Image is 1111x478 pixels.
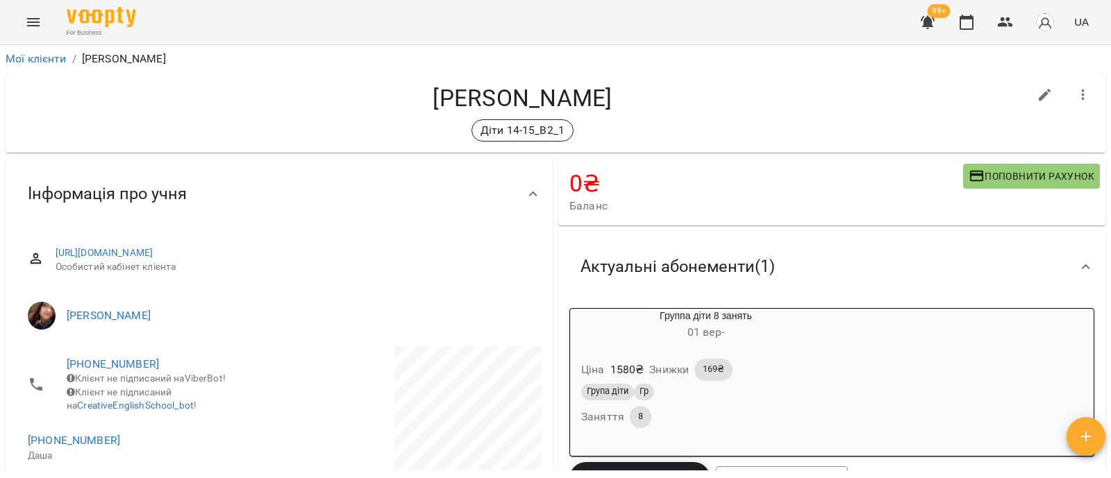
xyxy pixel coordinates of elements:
[67,7,136,27] img: Voopty Logo
[569,198,963,214] span: Баланс
[82,51,166,67] p: [PERSON_NAME]
[28,449,265,463] p: Даша
[72,51,76,67] li: /
[581,360,605,379] h6: Ціна
[67,373,226,384] span: Клієнт не підписаний на ViberBot!
[630,410,651,422] span: 8
[1035,12,1055,32] img: avatar_s.png
[28,302,56,330] img: Олена Старченко
[634,385,654,398] span: Гр
[17,84,1028,112] h4: [PERSON_NAME]
[581,385,634,398] span: Група діти
[1074,15,1089,29] span: UA
[6,158,553,230] div: Інформація про учня
[694,363,733,375] span: 169₴
[67,309,151,322] a: [PERSON_NAME]
[56,247,153,258] a: [URL][DOMAIN_NAME]
[67,28,136,37] span: For Business
[6,51,1105,67] nav: breadcrumb
[581,407,624,427] h6: Заняття
[963,164,1100,189] button: Поповнити рахунок
[570,309,842,342] div: Группа діти 8 занять
[56,260,531,274] span: Особистий кабінет клієнта
[67,386,197,411] span: Клієнт не підписаний на !
[687,325,724,339] span: 01 вер -
[1069,9,1094,35] button: UA
[558,231,1105,302] div: Актуальні абонементи(1)
[28,183,187,205] span: Інформація про учня
[928,4,951,18] span: 99+
[67,357,159,370] a: [PHONE_NUMBER]
[969,168,1094,185] span: Поповнити рахунок
[471,119,574,142] div: Діти 14-15_B2_1
[77,400,194,411] a: CreativeEnglishSchool_bot
[17,6,50,39] button: Menu
[6,52,67,65] a: Мої клієнти
[481,122,565,139] p: Діти 14-15_B2_1
[610,361,644,378] p: 1580 ₴
[569,169,963,198] h4: 0 ₴
[649,360,689,379] h6: Знижки
[570,309,842,445] button: Группа діти 8 занять01 вер- Ціна1580₴Знижки169₴Група дітиГрЗаняття8
[580,256,775,278] span: Актуальні абонементи ( 1 )
[28,434,120,447] a: [PHONE_NUMBER]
